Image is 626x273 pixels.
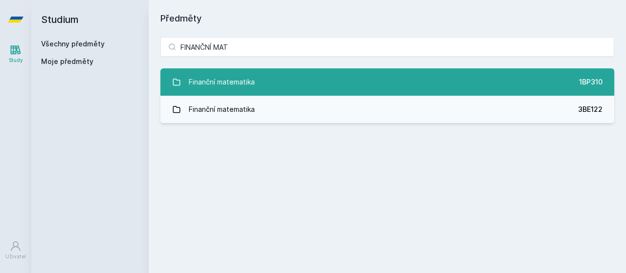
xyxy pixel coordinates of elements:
input: Název nebo ident předmětu… [160,37,614,57]
a: Všechny předměty [41,40,105,48]
a: Study [2,39,29,69]
h1: Předměty [160,12,614,25]
div: Study [9,57,23,64]
a: Finanční matematika 3BE122 [160,96,614,123]
div: Finanční matematika [189,72,255,92]
div: 1BP310 [579,77,603,87]
a: Uživatel [2,235,29,265]
span: Moje předměty [41,57,93,66]
div: Uživatel [5,253,26,260]
a: Finanční matematika 1BP310 [160,68,614,96]
div: 3BE122 [578,105,603,114]
div: Finanční matematika [189,100,255,119]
